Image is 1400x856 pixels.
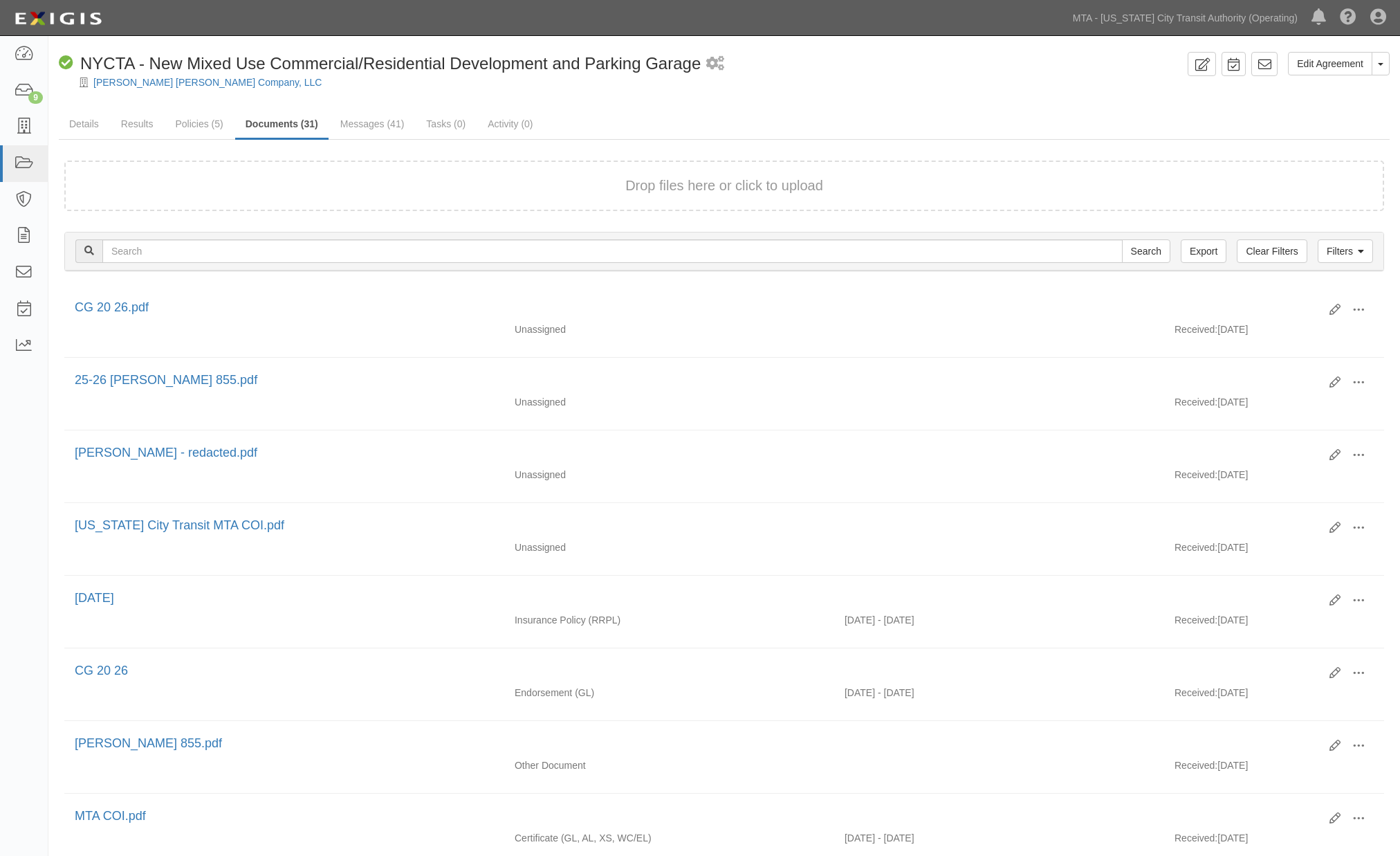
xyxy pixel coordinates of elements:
div: Effective 10/01/2024 - Expiration 10/01/2025 [834,831,1164,845]
input: Search [102,239,1123,263]
a: [DATE] [75,591,114,605]
a: CG 20 26.pdf [75,300,149,314]
div: CG 20 26.pdf [75,299,1319,317]
p: Received: [1175,395,1217,409]
div: General Liability [504,686,834,700]
div: [DATE] [1164,831,1384,852]
div: [DATE] [1164,322,1384,343]
div: MTA COI.pdf [75,808,1319,826]
div: [DATE] [1164,468,1384,489]
div: Unassigned [504,322,834,336]
a: Messages (41) [330,110,415,138]
div: Unassigned [504,540,834,554]
a: Filters [1318,239,1373,263]
p: Received: [1175,831,1217,845]
div: [DATE] [1164,540,1384,561]
i: Compliant [59,56,73,71]
a: [PERSON_NAME] - redacted.pdf [75,446,257,459]
p: Received: [1175,613,1217,627]
p: Received: [1175,468,1217,482]
a: Activity (0) [477,110,543,138]
div: New York City Transit MTA COI.pdf [75,517,1319,535]
p: Received: [1175,686,1217,700]
div: Effective - Expiration [834,395,1164,396]
div: [DATE] [1164,613,1384,634]
div: Other Document [504,758,834,772]
div: [DATE] [1164,686,1384,707]
p: Received: [1175,758,1217,772]
div: Unassigned [504,395,834,409]
div: General Liability Auto Liability Excess/Umbrella Liability Workers Compensation/Employers Liability [504,831,834,845]
a: Documents (31) [235,110,329,140]
div: NYCTA - New Mixed Use Commercial/Residential Development and Parking Garage [59,52,701,75]
span: NYCTA - New Mixed Use Commercial/Residential Development and Parking Garage [80,54,701,73]
div: [DATE] [1164,758,1384,779]
div: Effective 10/01/2024 - Expiration 10/01/2025 [834,686,1164,700]
a: Policies (5) [165,110,233,138]
div: Acord 855.pdf [75,735,1319,753]
a: CG 20 26 [75,664,128,677]
a: [PERSON_NAME] [PERSON_NAME] Company, LLC [93,77,322,88]
div: Unassigned [504,468,834,482]
a: Tasks (0) [416,110,476,138]
div: Effective - Expiration [834,758,1164,759]
a: Details [59,110,109,138]
input: Search [1122,239,1170,263]
i: Help Center - Complianz [1340,10,1356,26]
div: CG 20 26 [75,662,1319,680]
button: Drop files here or click to upload [625,176,823,196]
a: [PERSON_NAME] 855.pdf [75,736,222,750]
a: Results [111,110,164,138]
div: Effective 12/29/2024 - Expiration 12/29/2025 [834,613,1164,627]
a: Clear Filters [1237,239,1307,263]
div: Railroad Protective Liability [504,613,834,627]
a: MTA - [US_STATE] City Transit Authority (Operating) [1066,4,1305,32]
div: Effective - Expiration [834,468,1164,468]
div: 9 [28,91,43,104]
div: 25-26 Acord 855.pdf [75,372,1319,390]
a: 25-26 [PERSON_NAME] 855.pdf [75,373,257,387]
a: Edit Agreement [1288,52,1372,75]
p: Received: [1175,322,1217,336]
div: [DATE] [1164,395,1384,416]
a: [US_STATE] City Transit MTA COI.pdf [75,518,284,532]
a: Export [1181,239,1226,263]
img: logo-5460c22ac91f19d4615b14bd174203de0afe785f0fc80cf4dbbc73dc1793850b.png [10,6,106,31]
i: 1 scheduled workflow [706,57,724,71]
p: Received: [1175,540,1217,554]
a: MTA COI.pdf [75,809,146,823]
div: 12.29.25 [75,590,1319,608]
div: GL Binder - redacted.pdf [75,444,1319,462]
